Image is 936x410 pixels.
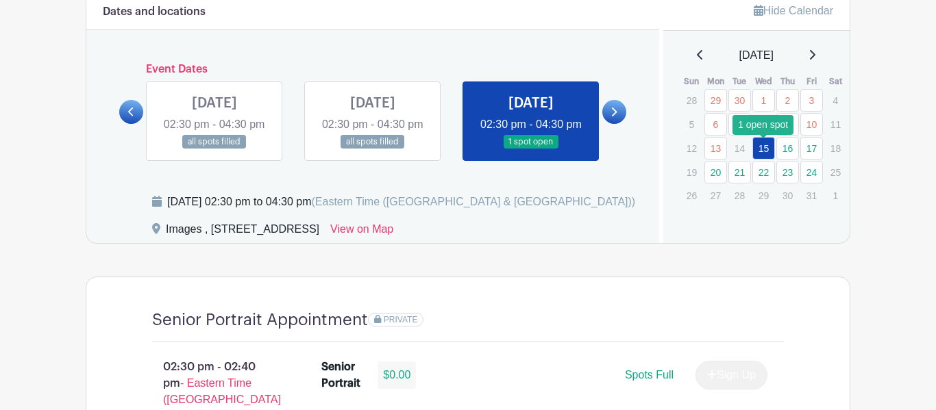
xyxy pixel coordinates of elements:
[321,359,362,392] div: Senior Portrait
[824,185,847,206] p: 1
[752,161,775,183] a: 22
[378,361,416,389] div: $0.00
[824,138,847,159] p: 18
[752,137,775,159] a: 15
[752,185,775,206] p: 29
[824,162,847,183] p: 25
[728,89,751,112] a: 30
[754,5,833,16] a: Hide Calendar
[776,89,799,112] a: 2
[739,47,774,64] span: [DATE]
[680,138,703,159] p: 12
[330,221,393,243] a: View on Map
[776,75,800,88] th: Thu
[800,113,823,136] a: 10
[752,75,776,88] th: Wed
[704,89,727,112] a: 29
[704,185,727,206] p: 27
[728,138,751,159] p: 14
[680,185,703,206] p: 26
[728,161,751,183] a: 21
[728,113,751,136] a: 7
[776,137,799,159] a: 16
[680,114,703,135] p: 5
[752,89,775,112] a: 1
[800,161,823,183] a: 24
[704,113,727,136] a: 6
[103,5,206,18] h6: Dates and locations
[152,310,368,330] h4: Senior Portrait Appointment
[166,221,319,243] div: Images , [STREET_ADDRESS]
[167,194,635,210] div: [DATE] 02:30 pm to 04:30 pm
[625,369,674,381] span: Spots Full
[704,137,727,159] a: 13
[776,185,799,206] p: 30
[384,315,418,324] span: PRIVATE
[728,185,751,206] p: 28
[728,75,752,88] th: Tue
[680,75,704,88] th: Sun
[704,75,728,88] th: Mon
[680,90,703,111] p: 28
[732,115,793,135] div: 1 open spot
[800,75,824,88] th: Fri
[680,162,703,183] p: 19
[824,90,847,111] p: 4
[143,63,602,76] h6: Event Dates
[704,161,727,183] a: 20
[800,89,823,112] a: 3
[800,185,823,206] p: 31
[776,161,799,183] a: 23
[311,196,635,207] span: (Eastern Time ([GEOGRAPHIC_DATA] & [GEOGRAPHIC_DATA]))
[824,114,847,135] p: 11
[800,137,823,159] a: 17
[824,75,848,88] th: Sat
